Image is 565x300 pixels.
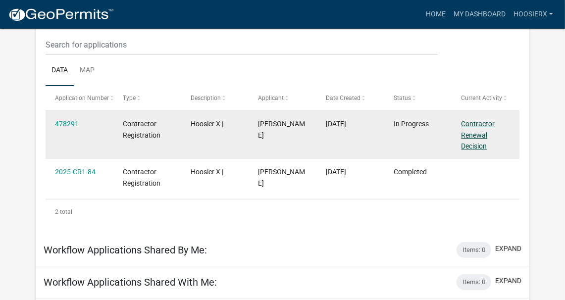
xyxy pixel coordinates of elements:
[191,168,223,176] span: Hoosier X |
[326,95,360,101] span: Date Created
[44,276,217,288] h5: Workflow Applications Shared With Me:
[249,86,316,110] datatable-header-cell: Applicant
[326,168,346,176] span: 08/27/2025
[46,86,113,110] datatable-header-cell: Application Number
[457,242,491,258] div: Items: 0
[74,55,101,87] a: Map
[258,120,305,139] span: christopher mullins
[258,95,284,101] span: Applicant
[394,120,429,128] span: In Progress
[461,95,502,101] span: Current Activity
[55,120,79,128] a: 478291
[316,86,384,110] datatable-header-cell: Date Created
[46,35,438,55] input: Search for applications
[394,168,427,176] span: Completed
[191,120,223,128] span: Hoosier X |
[181,86,249,110] datatable-header-cell: Description
[461,120,495,150] a: Contractor Renewal Decision
[258,168,305,187] span: christopher mullins
[46,200,519,224] div: 2 total
[191,95,221,101] span: Description
[326,120,346,128] span: 09/15/2025
[113,86,181,110] datatable-header-cell: Type
[495,276,521,286] button: expand
[452,86,519,110] datatable-header-cell: Current Activity
[123,168,160,187] span: Contractor Registration
[44,244,207,256] h5: Workflow Applications Shared By Me:
[495,244,521,254] button: expand
[123,120,160,139] span: Contractor Registration
[55,168,96,176] a: 2025-CR1-84
[510,5,557,24] a: Hoosierx
[422,5,450,24] a: Home
[450,5,510,24] a: My Dashboard
[55,95,109,101] span: Application Number
[123,95,136,101] span: Type
[46,55,74,87] a: Data
[384,86,452,110] datatable-header-cell: Status
[457,274,491,290] div: Items: 0
[394,95,411,101] span: Status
